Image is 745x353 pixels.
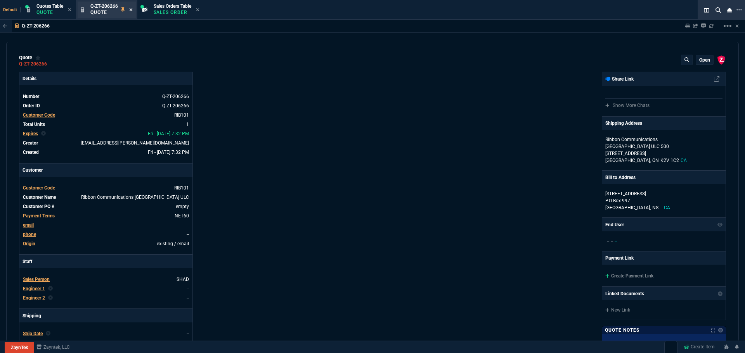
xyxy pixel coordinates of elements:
span: See Marketplace Order [162,94,189,99]
a: Create Payment Link [605,273,653,279]
tr: undefined [23,148,189,156]
nx-icon: Search [712,5,724,15]
p: Staff [19,255,192,268]
a: msbcCompanyName [34,344,72,351]
a: Create Item [681,341,718,353]
p: Ribbon Communications [GEOGRAPHIC_DATA] ULC 500 [605,136,680,150]
span: 2025-10-17T19:32:00.605Z [148,131,189,136]
span: Default [3,7,21,12]
nx-icon: Back to Table [3,23,7,29]
a: RIB101 [174,112,189,118]
span: -- [607,238,609,244]
p: Shipping [19,309,192,322]
tr: undefined [23,184,189,192]
nx-icon: Clear selected rep [48,294,53,301]
span: email [23,222,34,228]
span: NS [652,205,658,210]
a: -- [187,295,189,301]
span: Engineer 2 [23,295,45,301]
tr: undefined [23,212,189,220]
nx-icon: Close Tab [129,7,133,13]
span: Sales Person [23,277,50,282]
a: empty [176,204,189,209]
span: Sales Orders Table [154,3,191,9]
tr: undefined [23,203,189,210]
span: CA [664,205,670,210]
span: Order ID [23,103,40,108]
p: open [699,57,710,63]
span: Created [23,150,39,155]
nx-icon: Show/Hide End User to Customer [717,221,723,228]
span: Agent [23,340,35,346]
p: [STREET_ADDRESS] [605,190,722,197]
span: Engineer 1 [23,286,45,291]
span: CA [681,158,687,163]
nx-icon: Clear selected rep [48,285,53,292]
span: existing / email [157,241,189,246]
nx-icon: Close Tab [196,7,199,13]
nx-icon: Clear selected rep [46,330,50,337]
nx-icon: Open New Tab [736,6,742,14]
span: Creator [23,140,38,146]
p: End User [605,221,624,228]
tr: undefined [23,276,189,283]
span: Customer PO # [23,204,54,209]
span: seti.shadab@fornida.com [81,140,189,146]
p: Q-ZT-206266 [22,23,50,29]
p: Details [19,72,192,85]
tr: undefined [23,111,189,119]
span: -- [615,238,617,244]
p: [STREET_ADDRESS] [605,150,722,157]
span: 2025-10-03T19:32:00.605Z [148,150,189,155]
p: Share Link [605,76,634,83]
span: Ship Date [23,331,43,336]
a: NET60 [175,213,189,219]
a: Origin [23,241,35,246]
a: -- [187,232,189,237]
a: -- [187,286,189,291]
span: [GEOGRAPHIC_DATA], [605,205,651,210]
p: Customer [19,164,192,177]
a: Ribbon Communications Canada ULC [81,195,189,200]
span: Total Units [23,122,45,127]
mat-icon: Example home icon [723,21,732,31]
tr: undefined [23,121,189,128]
p: Payment Link [605,255,634,262]
tr: See Marketplace Order [23,93,189,100]
a: Show More Chats [605,103,650,108]
nx-icon: Split Panels [701,5,712,15]
tr: undefined [23,130,189,138]
p: P.O Box 997 [605,197,722,204]
p: Sales Order [154,9,191,15]
span: Number [23,94,39,99]
tr: undefined [23,240,189,248]
span: [GEOGRAPHIC_DATA], [605,158,651,163]
a: SHAD [177,277,189,282]
span: -- [611,238,613,244]
p: Quote [90,9,118,15]
p: Shipping Address [605,120,642,127]
nx-icon: Close Tab [68,7,71,13]
span: Customer Code [23,112,55,118]
a: New Link [605,307,722,313]
span: Quotes Table [36,3,63,9]
nx-icon: Close Workbench [724,5,735,15]
p: Quote [36,9,63,15]
span: -- [187,331,189,336]
span: Customer Name [23,195,56,200]
span: 1 [186,122,189,127]
span: K2V 1C2 [660,158,679,163]
tr: undefined [23,339,189,347]
span: ON [652,158,659,163]
p: Linked Documents [605,290,644,297]
a: Hide Workbench [735,23,739,29]
a: FEDEX [175,340,189,346]
p: Quote Notes [605,327,639,333]
a: See Marketplace Order [162,103,189,108]
tr: See Marketplace Order [23,102,189,110]
div: quote [19,55,41,61]
span: -- [660,205,662,210]
a: Q-ZT-206266 [19,64,47,65]
nx-icon: Clear selected rep [41,130,46,137]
